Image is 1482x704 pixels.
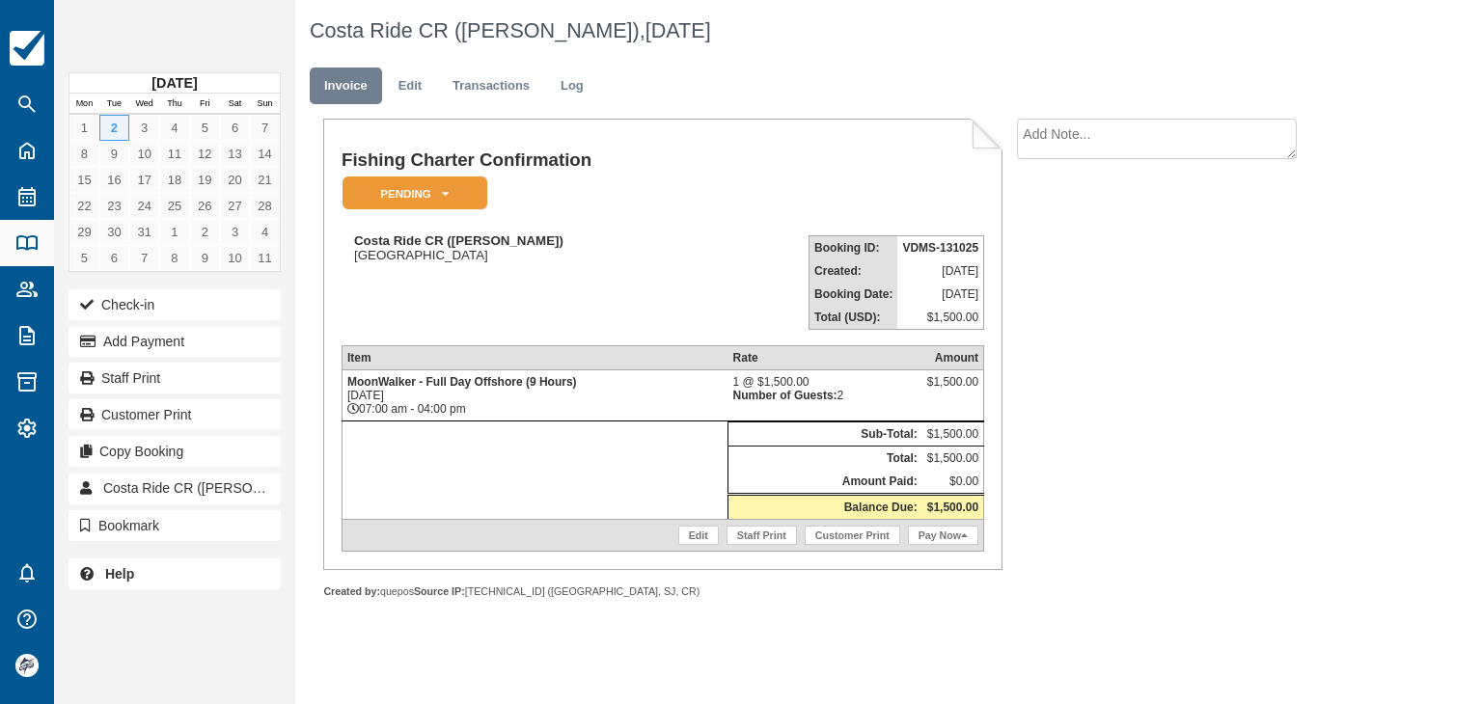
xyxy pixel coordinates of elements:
a: 26 [190,193,220,219]
button: Copy Booking [69,436,281,467]
a: Invoice [310,68,382,105]
div: quepos [TECHNICAL_ID] ([GEOGRAPHIC_DATA], SJ, CR) [323,584,1002,599]
a: 17 [129,167,159,193]
div: $1,500.00 [927,375,978,404]
a: 14 [250,141,280,167]
a: 6 [99,245,129,271]
a: 1 [69,115,99,141]
a: 18 [159,167,189,193]
a: 22 [69,193,99,219]
th: Balance Due: [728,495,922,520]
td: $0.00 [922,470,984,495]
span: Costa Ride CR ([PERSON_NAME]) [103,480,317,496]
a: 8 [69,141,99,167]
img: avatar [15,654,39,677]
strong: MoonWalker - Full Day Offshore (9 Hours) [347,375,577,389]
td: [DATE] 07:00 am - 04:00 pm [342,370,727,421]
a: 20 [220,167,250,193]
b: Help [105,566,134,582]
a: 4 [159,115,189,141]
a: 21 [250,167,280,193]
a: Transactions [438,68,544,105]
a: 11 [159,141,189,167]
th: Created: [810,259,898,283]
a: Help [69,558,281,589]
strong: Source IP: [414,585,465,597]
a: 9 [190,245,220,271]
th: Total: [728,447,922,471]
a: 16 [99,167,129,193]
a: 12 [190,141,220,167]
a: Edit [384,68,436,105]
th: Total (USD): [810,306,898,330]
strong: Costa Ride CR ([PERSON_NAME]) [354,233,563,248]
a: 3 [129,115,159,141]
a: 1 [159,219,189,245]
a: 23 [99,193,129,219]
a: Staff Print [69,363,281,393]
a: 8 [159,245,189,271]
td: $1,500.00 [897,306,983,330]
a: 25 [159,193,189,219]
a: 29 [69,219,99,245]
a: 24 [129,193,159,219]
a: 27 [220,193,250,219]
td: [DATE] [897,259,983,283]
th: Sub-Total: [728,422,922,447]
a: Staff Print [727,526,797,545]
th: Fri [190,94,220,115]
h1: Costa Ride CR ([PERSON_NAME]), [310,19,1352,42]
h1: Fishing Charter Confirmation [342,150,719,171]
em: Pending [343,176,487,210]
a: 19 [190,167,220,193]
a: 6 [220,115,250,141]
strong: Created by: [323,585,380,597]
th: Item [342,346,727,370]
a: 4 [250,219,280,245]
a: 10 [129,141,159,167]
a: 9 [99,141,129,167]
a: 13 [220,141,250,167]
th: Tue [99,94,129,115]
strong: $1,500.00 [927,501,978,514]
a: Customer Print [805,526,900,545]
strong: [DATE] [151,75,197,91]
a: 31 [129,219,159,245]
th: Amount Paid: [728,470,922,495]
a: 5 [69,245,99,271]
span: [DATE] [645,18,711,42]
th: Thu [159,94,189,115]
a: Log [546,68,598,105]
a: Edit [678,526,719,545]
a: 15 [69,167,99,193]
th: Mon [69,94,99,115]
strong: VDMS-131025 [902,241,978,255]
button: Bookmark [69,510,281,541]
a: 11 [250,245,280,271]
div: [GEOGRAPHIC_DATA] [342,233,719,262]
th: Amount [922,346,984,370]
th: Rate [728,346,922,370]
a: 5 [190,115,220,141]
a: 7 [250,115,280,141]
a: 28 [250,193,280,219]
td: 1 @ $1,500.00 2 [728,370,922,421]
a: Customer Print [69,399,281,430]
th: Booking ID: [810,236,898,260]
a: 2 [99,115,129,141]
a: 2 [190,219,220,245]
button: Add Payment [69,326,281,357]
th: Booking Date: [810,283,898,306]
strong: Number of Guests [733,389,837,402]
th: Wed [129,94,159,115]
a: Pending [342,176,480,211]
th: Sun [250,94,280,115]
a: Costa Ride CR ([PERSON_NAME]) [69,473,281,503]
a: 30 [99,219,129,245]
button: Check-in [69,289,281,320]
a: 7 [129,245,159,271]
td: $1,500.00 [922,422,984,447]
td: $1,500.00 [922,447,984,471]
th: Sat [220,94,250,115]
a: 3 [220,219,250,245]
